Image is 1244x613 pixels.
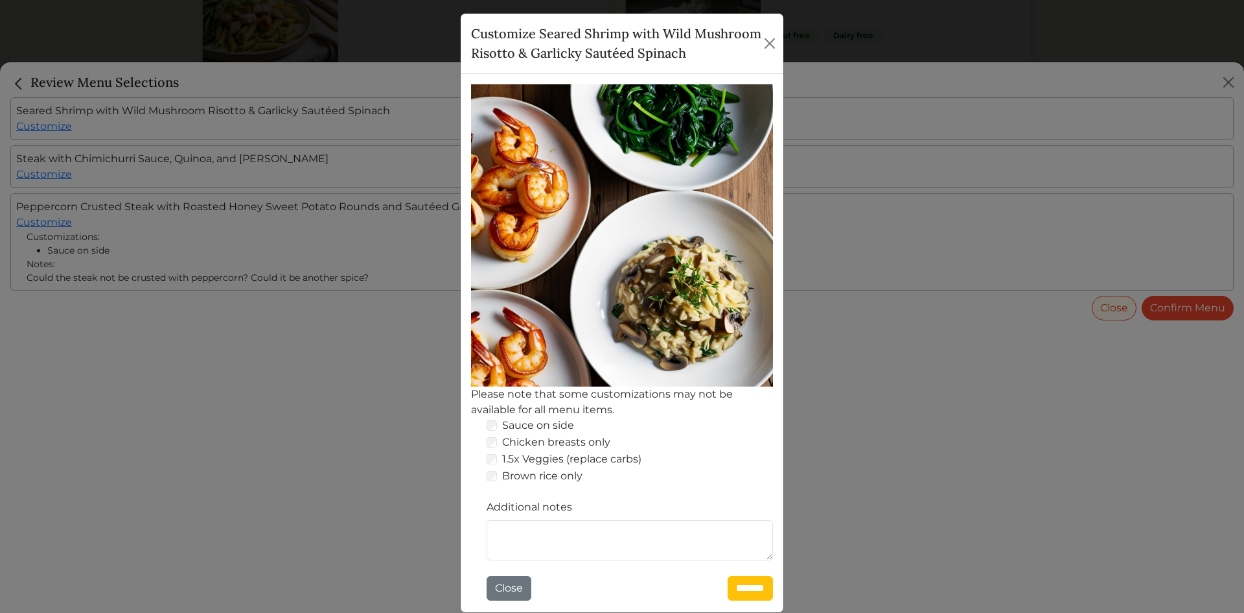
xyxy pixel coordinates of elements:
label: Brown rice only [502,468,582,484]
label: Chicken breasts only [502,435,610,450]
div: Please note that some customizations may not be available for all menu items. [471,387,773,418]
img: Seared Shrimp with Wild Mushroom Risotto & Garlicky Sautéed Spinach [471,84,773,387]
label: 1.5x Veggies (replace carbs) [502,451,641,467]
label: Additional notes [487,499,572,515]
button: Close [762,33,778,54]
button: Close [487,576,531,601]
h5: Customize Seared Shrimp with Wild Mushroom Risotto & Garlicky Sautéed Spinach [471,24,762,63]
label: Sauce on side [502,418,574,433]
